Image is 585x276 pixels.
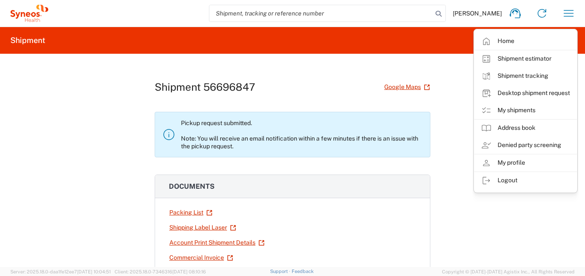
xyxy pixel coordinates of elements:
a: My profile [474,154,577,172]
a: Packing List [169,205,213,220]
a: Shipping Label Laser [169,220,236,235]
span: [DATE] 10:04:51 [77,269,111,274]
a: Desktop shipment request [474,85,577,102]
a: Account Print Shipment Details [169,235,265,250]
a: Support [270,269,292,274]
a: Feedback [292,269,314,274]
span: Copyright © [DATE]-[DATE] Agistix Inc., All Rights Reserved [442,268,575,276]
a: Shipment tracking [474,67,577,85]
span: Server: 2025.18.0-daa1fe12ee7 [10,269,111,274]
a: My shipments [474,102,577,119]
h1: Shipment 56696847 [155,81,255,93]
span: Client: 2025.18.0-7346316 [115,269,206,274]
span: Documents [169,182,215,190]
h2: Shipment [10,35,45,46]
input: Shipment, tracking or reference number [209,5,433,21]
a: Logout [474,172,577,189]
a: Commercial Invoice [169,250,233,265]
a: Google Maps [384,80,430,95]
a: Address book [474,120,577,137]
a: Shipment estimator [474,50,577,67]
p: Pickup request submitted. Note: You will receive an email notification within a few minutes if th... [181,119,423,150]
a: Home [474,33,577,50]
a: Denied party screening [474,137,577,154]
span: [DATE] 08:10:16 [172,269,206,274]
span: [PERSON_NAME] [453,9,502,17]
